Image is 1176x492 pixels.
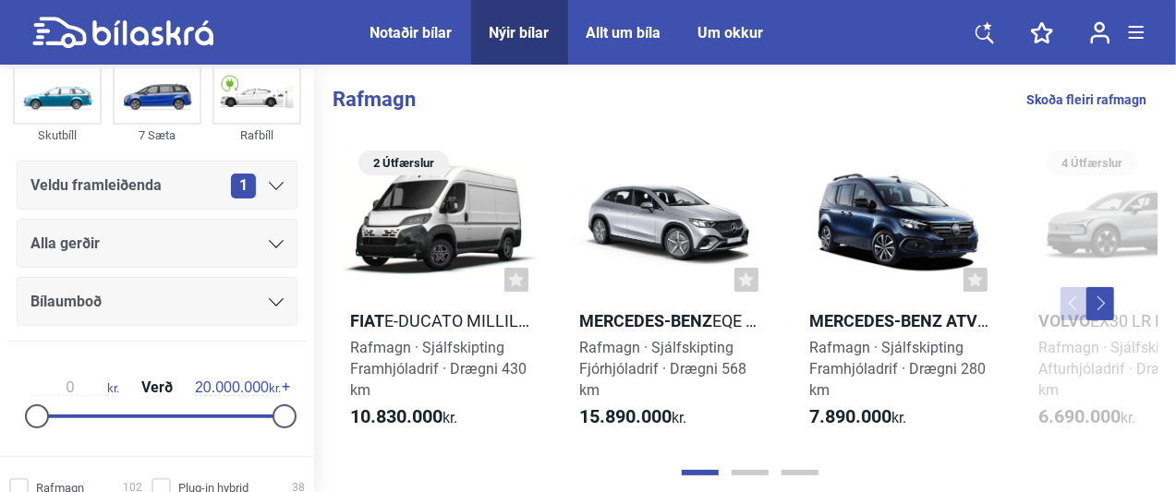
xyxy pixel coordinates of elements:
b: Rafmagn [333,88,416,111]
button: Page 1 [682,470,719,475]
div: 7 Sæta [113,125,201,146]
a: 2 ÚtfærslurFiate-Ducato Millilangur L2H2Rafmagn · SjálfskiptingFramhjóladrif · Drægni 430 km10.83... [342,144,538,445]
a: Nýir bílar [490,24,550,42]
span: kr. [195,379,281,396]
span: 4 Útfærslur [1056,150,1128,175]
div: Skutbíll [13,125,102,146]
b: 10.830.000 [350,405,443,427]
button: Next [1086,287,1114,320]
span: Rafmagn · Sjálfskipting Framhjóladrif · Drægni 280 km [809,339,986,399]
a: Allt um bíla [587,24,661,42]
span: Rafmagn · Sjálfskipting Framhjóladrif · Drægni 430 km [350,339,527,399]
h2: EQT 200 millilangur [801,310,997,331]
a: Skoða fleiri rafmagn [1026,88,1146,112]
span: 2 Útfærslur [368,150,440,175]
b: 6.690.000 [1038,405,1121,427]
a: Um okkur [698,24,764,42]
a: Mercedes-Benz AtvinnubílarEQT 200 millilangurRafmagn · SjálfskiptingFramhjóladrif · Drægni 280 km... [801,144,997,445]
span: kr. [809,406,906,428]
span: Bílaumboð [30,289,102,315]
h2: EQE SUV 350 4MATIC [571,310,767,331]
span: Alla gerðir [30,231,100,257]
a: Notaðir bílar [370,24,453,42]
span: Rafmagn · Sjálfskipting Fjórhjóladrif · Drægni 568 km [579,339,746,399]
button: Page 2 [732,470,769,475]
span: kr. [350,406,457,428]
a: Mercedes-BenzEQE SUV 350 4MATICRafmagn · SjálfskiptingFjórhjóladrif · Drægni 568 km15.890.000kr. [571,144,767,445]
span: Verð [137,380,177,395]
b: Mercedes-Benz [579,311,712,330]
span: kr. [579,406,686,428]
span: 1 [231,174,256,198]
h2: e-Ducato Millilangur L2H2 [342,310,538,331]
b: Mercedes-Benz Atvinnubílar [809,311,1062,330]
span: Veldu framleiðenda [30,173,162,198]
b: 15.890.000 [579,405,672,427]
button: Page 3 [782,470,818,475]
button: Previous [1061,287,1088,320]
span: kr. [1038,406,1135,428]
span: kr. [33,379,119,396]
b: Volvo [1038,311,1090,330]
div: Rafbíll [212,125,301,146]
img: user-login.svg [1090,21,1110,44]
b: 7.890.000 [809,405,891,427]
b: Fiat [350,311,384,330]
